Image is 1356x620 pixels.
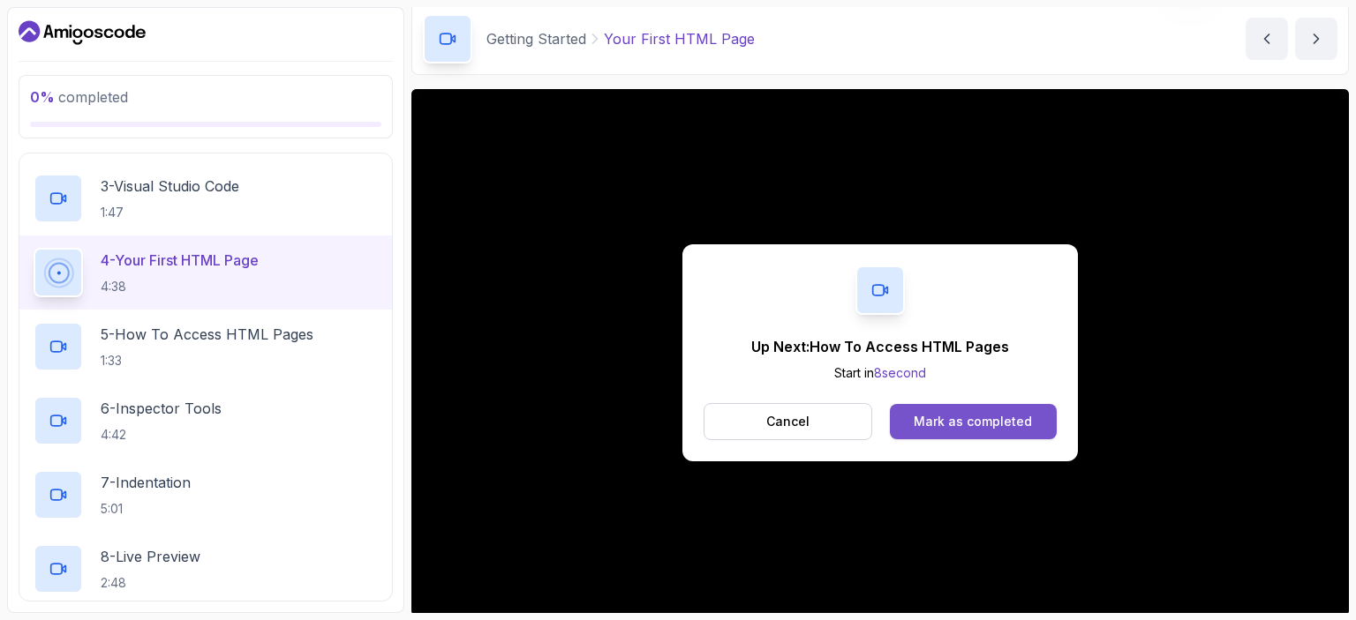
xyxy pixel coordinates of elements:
[30,88,55,106] span: 0 %
[604,28,755,49] p: Your First HTML Page
[101,426,222,444] p: 4:42
[704,403,872,440] button: Cancel
[101,278,259,295] p: 4:38
[101,472,191,493] p: 7 - Indentation
[34,322,378,371] button: 5-How To Access HTML Pages1:33
[101,204,239,221] p: 1:47
[1295,18,1337,60] button: next content
[486,28,586,49] p: Getting Started
[30,88,128,106] span: completed
[101,250,259,271] p: 4 - Your First HTML Page
[34,470,378,519] button: 7-Indentation5:01
[411,89,1349,616] iframe: 5 - Your First HTML Page
[751,364,1009,382] p: Start in
[101,546,200,567] p: 8 - Live Preview
[890,404,1057,439] button: Mark as completed
[101,574,200,592] p: 2:48
[1246,18,1288,60] button: previous content
[751,336,1009,357] p: Up Next: How To Access HTML Pages
[101,352,313,370] p: 1:33
[101,324,313,345] p: 5 - How To Access HTML Pages
[34,174,378,223] button: 3-Visual Studio Code1:47
[34,248,378,297] button: 4-Your First HTML Page4:38
[101,500,191,518] p: 5:01
[874,365,926,380] span: 8 second
[34,544,378,594] button: 8-Live Preview2:48
[19,19,146,47] a: Dashboard
[101,398,222,419] p: 6 - Inspector Tools
[914,413,1032,430] div: Mark as completed
[101,176,239,197] p: 3 - Visual Studio Code
[766,413,810,430] p: Cancel
[34,396,378,445] button: 6-Inspector Tools4:42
